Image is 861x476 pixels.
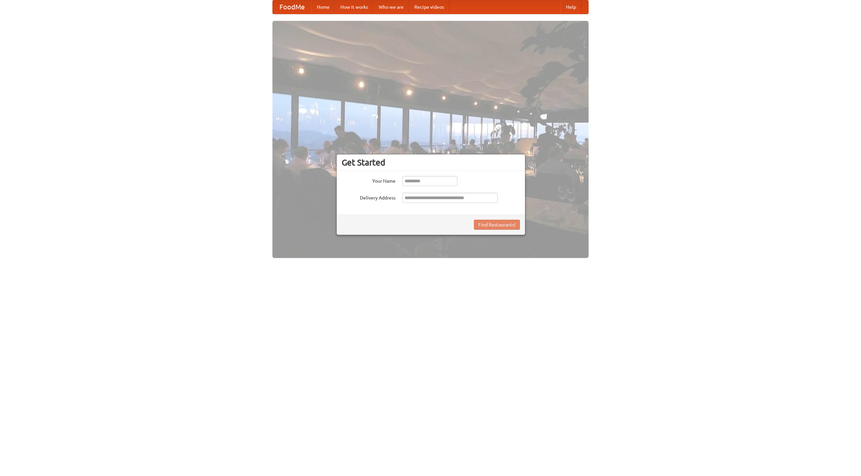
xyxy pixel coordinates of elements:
a: How it works [335,0,373,14]
label: Delivery Address [342,193,396,201]
h3: Get Started [342,157,520,168]
a: Who we are [373,0,409,14]
a: Recipe videos [409,0,449,14]
a: Home [311,0,335,14]
a: Help [561,0,582,14]
button: Find Restaurants! [474,220,520,230]
label: Your Name [342,176,396,184]
a: FoodMe [273,0,311,14]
